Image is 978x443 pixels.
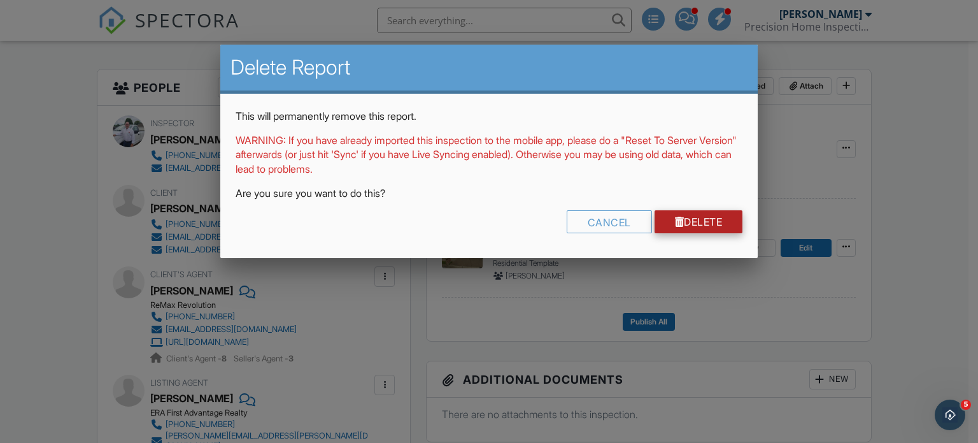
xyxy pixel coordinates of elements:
[655,210,743,233] a: Delete
[230,55,748,80] h2: Delete Report
[961,400,971,410] span: 5
[935,400,965,430] iframe: Intercom live chat
[236,186,743,200] p: Are you sure you want to do this?
[236,109,743,123] p: This will permanently remove this report.
[567,210,652,233] div: Cancel
[236,133,743,176] p: WARNING: If you have already imported this inspection to the mobile app, please do a "Reset To Se...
